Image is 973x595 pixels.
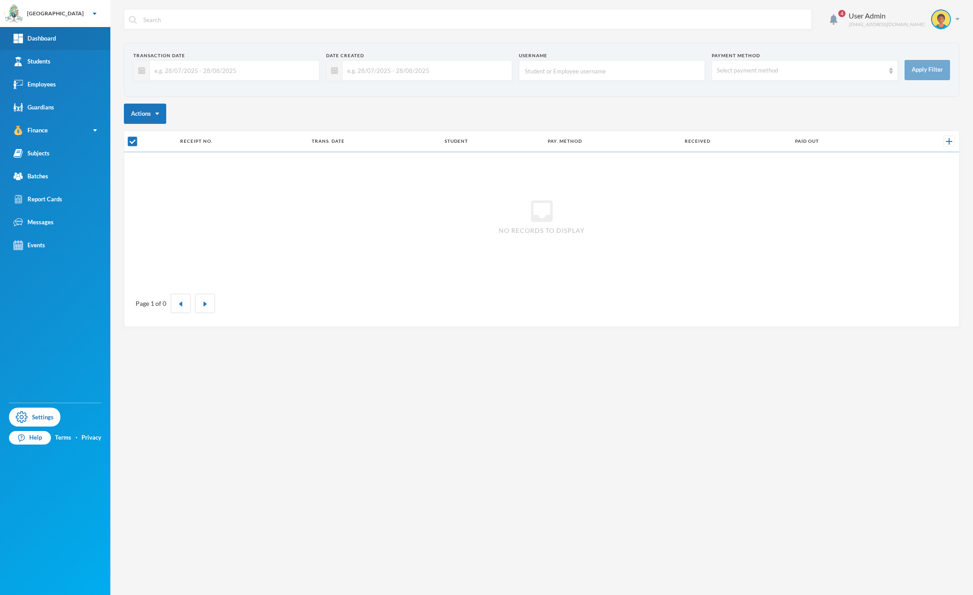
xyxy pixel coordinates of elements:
[946,138,952,145] img: +
[14,126,48,135] div: Finance
[124,104,166,124] button: Actions
[14,57,50,66] div: Students
[307,131,440,152] th: Trans. Date
[55,433,71,442] a: Terms
[14,103,54,112] div: Guardians
[14,172,48,181] div: Batches
[82,433,101,442] a: Privacy
[849,21,924,28] div: [EMAIL_ADDRESS][DOMAIN_NAME]
[14,218,54,227] div: Messages
[519,52,705,59] div: Username
[9,431,51,445] a: Help
[343,60,507,81] input: e.g. 28/07/2025 - 28/08/2025
[849,10,924,21] div: User Admin
[717,66,885,75] div: Select payment method
[133,52,319,59] div: Transaction Date
[14,80,56,89] div: Employees
[14,241,45,250] div: Events
[712,52,898,59] div: Payment Method
[791,131,895,152] th: Paid Out
[524,61,700,81] input: Student or Employee username
[932,10,950,28] img: STUDENT
[499,226,585,235] span: No records to display
[680,131,790,152] th: Received
[326,52,512,59] div: Date Created
[14,195,62,204] div: Report Cards
[543,131,681,152] th: Pay. Method
[129,16,137,24] img: search
[76,433,77,442] div: ·
[176,131,307,152] th: Receipt No.
[142,9,807,30] input: Search
[14,34,56,43] div: Dashboard
[838,10,846,17] span: 4
[527,197,556,226] i: inbox
[27,9,84,18] div: [GEOGRAPHIC_DATA]
[9,408,60,427] a: Settings
[14,149,50,158] div: Subjects
[150,60,314,81] input: e.g. 28/07/2025 - 28/08/2025
[440,131,543,152] th: Student
[905,60,950,80] button: Apply Filter
[136,299,166,308] div: Page 1 of 0
[5,5,23,23] img: logo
